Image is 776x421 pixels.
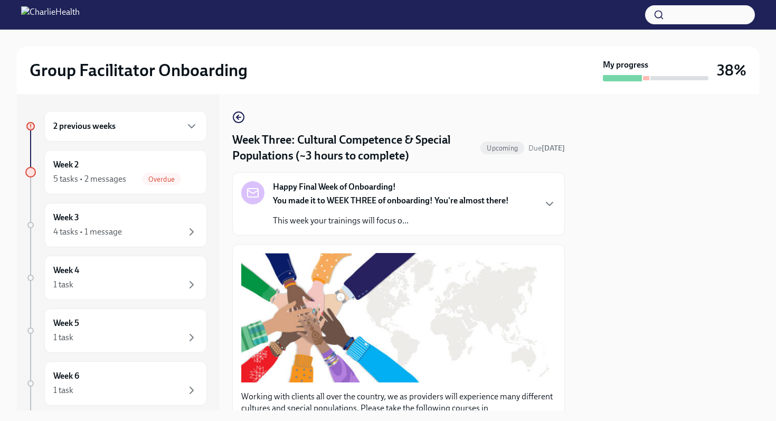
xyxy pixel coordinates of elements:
h6: Week 4 [53,265,79,276]
h6: Week 2 [53,159,79,171]
h6: Week 6 [53,370,79,382]
span: October 6th, 2025 10:00 [528,143,565,153]
h6: Week 5 [53,317,79,329]
a: Week 51 task [25,308,207,353]
div: 4 tasks • 1 message [53,226,122,238]
h6: Week 3 [53,212,79,223]
a: Week 25 tasks • 2 messagesOverdue [25,150,207,194]
span: Upcoming [480,144,524,152]
div: 1 task [53,385,73,396]
strong: [DATE] [542,144,565,153]
a: Week 34 tasks • 1 message [25,203,207,247]
div: 5 tasks • 2 messages [53,173,126,185]
h3: 38% [717,61,746,80]
span: Due [528,144,565,153]
a: Week 61 task [25,361,207,406]
h4: Week Three: Cultural Competence & Special Populations (~3 hours to complete) [232,132,476,164]
strong: Happy Final Week of Onboarding! [273,181,396,193]
p: This week your trainings will focus o... [273,215,509,227]
div: 2 previous weeks [44,111,207,142]
img: CharlieHealth [21,6,80,23]
strong: You made it to WEEK THREE of onboarding! You're almost there! [273,195,509,205]
div: 1 task [53,279,73,291]
h6: 2 previous weeks [53,120,116,132]
button: Zoom image [241,253,556,382]
strong: My progress [603,59,648,71]
div: 1 task [53,332,73,343]
a: Week 41 task [25,256,207,300]
span: Overdue [142,175,181,183]
h2: Group Facilitator Onboarding [30,60,248,81]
